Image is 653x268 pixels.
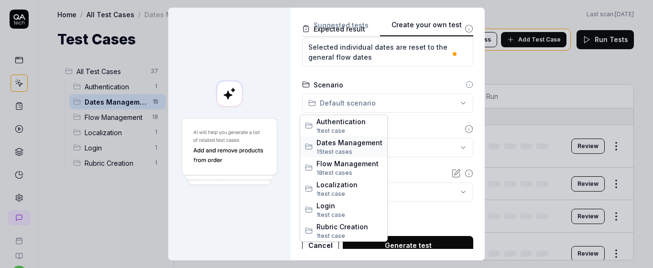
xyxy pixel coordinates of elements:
[316,190,345,197] span: 1 test case
[316,222,382,232] span: Rubric Creation
[316,201,382,211] span: Login
[316,169,349,176] span: 18 test case
[316,232,345,239] span: 1 test case
[316,180,382,190] span: Localization
[316,211,345,218] span: 1 test case
[349,148,352,155] span: s
[316,148,349,155] span: 15 test case
[316,138,382,148] span: Dates Management
[316,117,382,127] span: Authentication
[316,127,345,134] span: 1 test case
[316,159,382,169] span: Flow Management
[349,169,352,176] span: s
